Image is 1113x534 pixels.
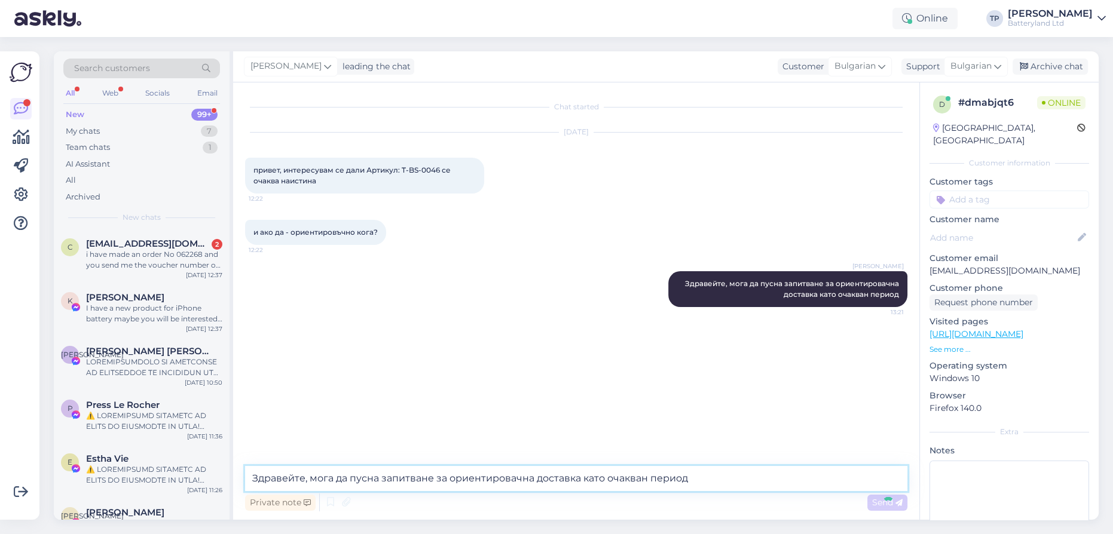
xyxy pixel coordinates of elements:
[1008,19,1093,28] div: Batteryland Ltd
[929,252,1089,265] p: Customer email
[61,350,124,359] span: [PERSON_NAME]
[929,213,1089,226] p: Customer name
[68,458,72,467] span: E
[929,329,1023,339] a: [URL][DOMAIN_NAME]
[86,410,222,432] div: ⚠️ LOREMIPSUMD SITAMETC AD ELITS DO EIUSMODTE IN UTLA! Etdolor magnaaliq enimadminim veniamq nost...
[86,507,164,518] span: Антония Балабанова
[86,453,129,464] span: Estha Vie
[249,245,293,254] span: 12:22
[338,60,411,73] div: leading the chat
[74,62,150,75] span: Search customers
[929,402,1089,415] p: Firefox 140.0
[66,174,76,186] div: All
[68,243,73,251] span: c
[929,315,1089,328] p: Visited pages
[929,265,1089,277] p: [EMAIL_ADDRESS][DOMAIN_NAME]
[929,191,1089,208] input: Add a tag
[186,271,222,280] div: [DATE] 12:37
[250,60,322,73] span: [PERSON_NAME]
[950,60,992,73] span: Bulgarian
[66,191,100,203] div: Archived
[66,125,100,137] div: My chats
[86,303,222,324] div: I have a new product for iPhone battery maybe you will be interested😁
[86,292,164,303] span: Kelvin Xu
[143,85,172,101] div: Socials
[86,249,222,271] div: i have made an order No 062268 and you send me the voucher number of the courier send, 5057474586...
[929,282,1089,294] p: Customer phone
[958,96,1037,110] div: # dmabjqt6
[834,60,876,73] span: Bulgarian
[929,389,1089,402] p: Browser
[245,127,907,137] div: [DATE]
[100,85,121,101] div: Web
[1013,59,1088,75] div: Archive chat
[186,324,222,333] div: [DATE] 12:37
[929,444,1089,457] p: Notes
[253,228,378,237] span: и ако да - ориентировъчно кога?
[933,122,1077,147] div: [GEOGRAPHIC_DATA], [GEOGRAPHIC_DATA]
[66,109,84,121] div: New
[212,239,222,250] div: 2
[66,158,110,170] div: AI Assistant
[929,344,1089,355] p: See more ...
[1008,9,1106,28] a: [PERSON_NAME]Batteryland Ltd
[685,279,901,299] span: Здравейте, мога да пусна запитване за ориентировачна доставка като очакван период
[929,176,1089,188] p: Customer tags
[86,464,222,486] div: ⚠️ LOREMIPSUMD SITAMETC AD ELITS DO EIUSMODTE IN UTLA! Etdolor magnaaliq enimadminim veniamq nost...
[1037,96,1086,109] span: Online
[68,296,73,305] span: K
[939,100,945,109] span: d
[68,404,73,413] span: P
[61,511,124,520] span: [PERSON_NAME]
[859,308,904,317] span: 13:21
[86,357,222,378] div: LOREMIPSUMDOLO SI AMETCONSE AD ELITSEDDOE TE INCIDIDUN UT LABOREET Dolorem Aliquaenima, mi veniam...
[929,158,1089,168] div: Customer information
[187,432,222,441] div: [DATE] 11:36
[10,61,32,84] img: Askly Logo
[901,60,940,73] div: Support
[63,85,77,101] div: All
[86,238,210,249] span: canteloop01@hotmail.com
[249,194,293,203] span: 12:22
[986,10,1003,27] div: TP
[852,262,904,271] span: [PERSON_NAME]
[929,294,1038,311] div: Request phone number
[929,360,1089,372] p: Operating system
[201,125,218,137] div: 7
[929,372,1089,385] p: Windows 10
[86,400,160,410] span: Press Le Rocher
[66,142,110,154] div: Team chats
[123,212,161,223] span: New chats
[187,486,222,495] div: [DATE] 11:26
[929,426,1089,437] div: Extra
[892,8,958,29] div: Online
[191,109,218,121] div: 99+
[930,231,1075,244] input: Add name
[253,165,452,185] span: привет, интересувам се дали Артикул: T-BS-0046 се очаква наистина
[778,60,824,73] div: Customer
[1008,9,1093,19] div: [PERSON_NAME]
[203,142,218,154] div: 1
[86,346,210,357] span: Л. Ирина
[245,102,907,112] div: Chat started
[195,85,220,101] div: Email
[185,378,222,387] div: [DATE] 10:50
